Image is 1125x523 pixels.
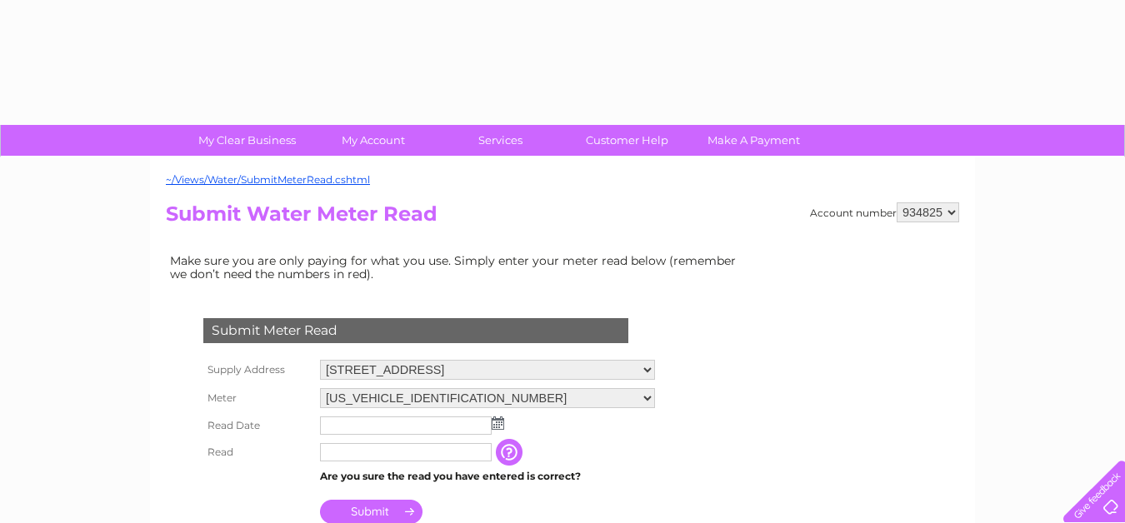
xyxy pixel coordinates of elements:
input: Submit [320,500,422,523]
input: Information [496,439,526,466]
a: ~/Views/Water/SubmitMeterRead.cshtml [166,173,370,186]
a: My Clear Business [178,125,316,156]
th: Supply Address [199,356,316,384]
a: Make A Payment [685,125,822,156]
th: Read Date [199,412,316,439]
a: My Account [305,125,442,156]
div: Submit Meter Read [203,318,628,343]
h2: Submit Water Meter Read [166,202,959,234]
img: ... [492,416,504,430]
th: Meter [199,384,316,412]
a: Services [432,125,569,156]
th: Read [199,439,316,466]
td: Are you sure the read you have entered is correct? [316,466,659,487]
div: Account number [810,202,959,222]
a: Customer Help [558,125,696,156]
td: Make sure you are only paying for what you use. Simply enter your meter read below (remember we d... [166,250,749,285]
